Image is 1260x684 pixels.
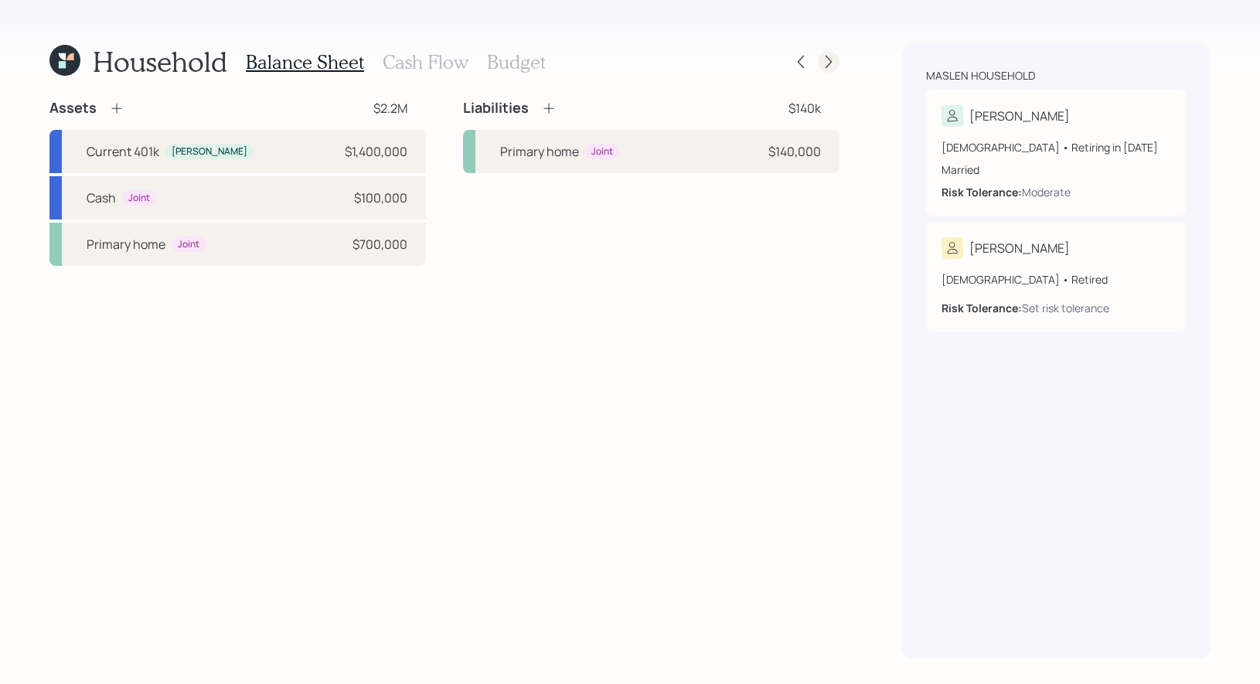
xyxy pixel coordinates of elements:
div: [PERSON_NAME] [969,107,1070,125]
div: Maslen household [926,68,1035,83]
div: Current 401k [87,142,159,161]
div: [DEMOGRAPHIC_DATA] • Retiring in [DATE] [942,139,1170,155]
div: Primary home [87,235,165,254]
h3: Cash Flow [383,51,468,73]
h4: Liabilities [463,100,529,117]
h4: Assets [49,100,97,117]
div: Moderate [1022,184,1071,200]
b: Risk Tolerance: [942,301,1022,315]
div: $140,000 [768,142,821,161]
div: Set risk tolerance [1022,300,1109,316]
div: Primary home [500,142,579,161]
h3: Balance Sheet [246,51,364,73]
div: [DEMOGRAPHIC_DATA] • Retired [942,271,1170,288]
div: [PERSON_NAME] [969,239,1070,257]
div: $700,000 [352,235,407,254]
div: $100,000 [354,189,407,207]
div: Cash [87,189,116,207]
h3: Budget [487,51,546,73]
h1: Household [93,45,227,78]
div: Married [942,162,1170,178]
div: Joint [591,145,613,158]
div: [PERSON_NAME] [172,145,247,158]
div: $1,400,000 [345,142,407,161]
div: $140k [788,99,821,117]
div: Joint [128,192,150,205]
div: $2.2M [373,99,407,117]
b: Risk Tolerance: [942,185,1022,199]
div: Joint [178,238,199,251]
